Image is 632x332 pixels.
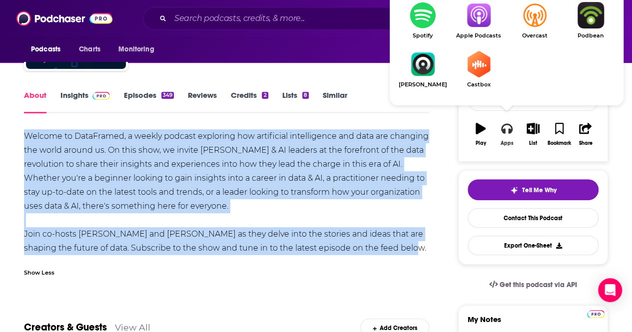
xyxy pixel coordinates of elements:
a: Credits2 [231,90,268,113]
a: OvercastOvercast [507,2,563,39]
span: Spotify [395,32,451,39]
div: 8 [302,92,309,99]
img: Podchaser Pro [92,92,110,100]
a: SpotifySpotify [395,2,451,39]
div: Share [579,140,592,146]
div: Apps [501,140,514,146]
div: 2 [262,92,268,99]
button: Play [468,116,494,152]
span: Podbean [563,32,619,39]
span: Get this podcast via API [500,281,577,289]
span: Apple Podcasts [451,32,507,39]
a: Get this podcast via API [481,273,585,297]
img: Podchaser Pro [587,310,605,318]
a: Similar [323,90,347,113]
a: Pro website [587,309,605,318]
button: tell me why sparkleTell Me Why [468,179,599,200]
div: Play [476,140,486,146]
input: Search podcasts, credits, & more... [170,10,428,26]
button: Bookmark [546,116,572,152]
a: InsightsPodchaser Pro [60,90,110,113]
a: Apple PodcastsApple Podcasts [451,2,507,39]
button: List [520,116,546,152]
a: Charts [72,40,106,59]
div: Welcome to DataFramed, a weekly podcast exploring how artificial intelligence and data are changi... [24,129,429,255]
button: Export One-Sheet [468,236,599,255]
a: PodbeanPodbean [563,2,619,39]
div: List [529,140,537,146]
button: open menu [24,40,73,59]
span: Charts [79,42,100,56]
a: Reviews [188,90,217,113]
a: Lists8 [282,90,309,113]
img: Podchaser - Follow, Share and Rate Podcasts [16,9,112,28]
button: Share [573,116,599,152]
div: Bookmark [548,140,571,146]
a: Contact This Podcast [468,208,599,228]
a: Castro[PERSON_NAME] [395,51,451,88]
span: Tell Me Why [522,186,557,194]
span: Podcasts [31,42,60,56]
div: Search podcasts, credits, & more... [143,7,519,30]
span: Overcast [507,32,563,39]
label: My Notes [468,315,599,332]
a: About [24,90,46,113]
div: 349 [161,92,174,99]
span: [PERSON_NAME] [395,81,451,88]
div: Open Intercom Messenger [598,278,622,302]
a: CastboxCastbox [451,51,507,88]
button: open menu [111,40,167,59]
span: Monitoring [118,42,154,56]
a: Episodes349 [124,90,174,113]
button: Apps [494,116,520,152]
span: Castbox [451,81,507,88]
img: tell me why sparkle [510,186,518,194]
